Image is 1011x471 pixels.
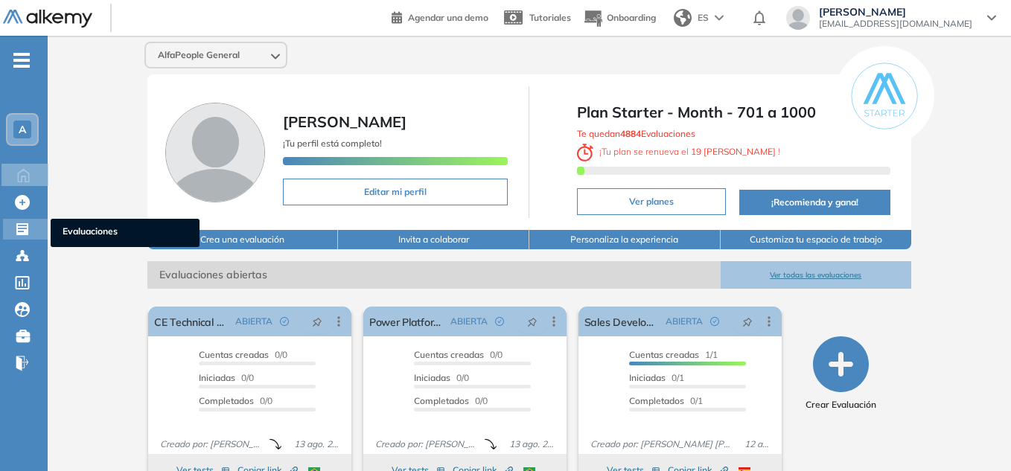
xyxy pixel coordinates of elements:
span: Evaluaciones abiertas [147,261,721,289]
span: Creado por: [PERSON_NAME] [PERSON_NAME] Sichaca [PERSON_NAME] [584,438,739,451]
span: 12 ago. 2025 [739,438,776,451]
span: Cuentas creadas [199,349,269,360]
img: world [674,9,692,27]
span: 0/0 [199,395,272,406]
a: Agendar una demo [392,7,488,25]
span: Iniciadas [414,372,450,383]
span: ABIERTA [450,315,488,328]
span: check-circle [280,317,289,326]
span: AlfaPeople General [158,49,240,61]
span: Tutoriales [529,12,571,23]
span: Agendar una demo [408,12,488,23]
button: Personaliza la experiencia [529,230,721,249]
span: Creado por: [PERSON_NAME] [369,438,485,451]
button: Editar mi perfil [283,179,508,205]
button: Crea una evaluación [147,230,339,249]
span: 13 ago. 2025 [288,438,345,451]
span: check-circle [710,317,719,326]
span: [PERSON_NAME] [819,6,972,18]
b: 19 [PERSON_NAME] [689,146,778,157]
span: ES [698,11,709,25]
span: 0/1 [629,395,703,406]
img: Foto de perfil [165,103,265,202]
span: pushpin [742,315,753,327]
span: Cuentas creadas [629,349,699,360]
span: Evaluaciones [63,225,188,241]
a: Sales Developer Representative [584,307,660,336]
span: ¡ Tu plan se renueva el ! [577,146,780,157]
button: pushpin [301,310,334,333]
button: Invita a colaborar [338,230,529,249]
span: 0/0 [414,372,469,383]
img: arrow [715,15,724,21]
button: pushpin [731,310,764,333]
span: 13 ago. 2025 [503,438,561,451]
span: Onboarding [607,12,656,23]
span: 0/0 [414,395,488,406]
span: Iniciadas [629,372,666,383]
span: 0/0 [414,349,503,360]
span: ABIERTA [666,315,703,328]
i: - [13,59,30,62]
span: 0/0 [199,349,287,360]
span: Iniciadas [199,372,235,383]
span: pushpin [312,315,322,327]
span: A [19,124,26,135]
button: pushpin [516,310,549,333]
b: 4884 [620,128,641,139]
a: Power Platform Developer - [GEOGRAPHIC_DATA] [369,307,444,336]
a: CE Technical Architect - [GEOGRAPHIC_DATA] [154,307,229,336]
button: ¡Recomienda y gana! [739,190,890,215]
span: pushpin [527,315,538,327]
span: [EMAIL_ADDRESS][DOMAIN_NAME] [819,18,972,30]
span: Te quedan Evaluaciones [577,128,695,139]
span: Plan Starter - Month - 701 a 1000 [577,101,890,124]
span: Crear Evaluación [806,398,876,411]
span: Completados [199,395,254,406]
button: Ver todas las evaluaciones [721,261,912,289]
span: ABIERTA [235,315,272,328]
span: Cuentas creadas [414,349,484,360]
span: [PERSON_NAME] [283,112,406,131]
img: Logo [3,10,92,28]
span: 0/0 [199,372,254,383]
span: ¡Tu perfil está completo! [283,138,382,149]
span: 1/1 [629,349,718,360]
button: Crear Evaluación [806,336,876,411]
span: Creado por: [PERSON_NAME] [154,438,270,451]
span: 0/1 [629,372,684,383]
button: Customiza tu espacio de trabajo [721,230,912,249]
span: check-circle [495,317,504,326]
button: Onboarding [583,2,656,34]
span: Completados [414,395,469,406]
span: Completados [629,395,684,406]
img: clock-svg [577,144,593,161]
button: Ver planes [577,188,726,215]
